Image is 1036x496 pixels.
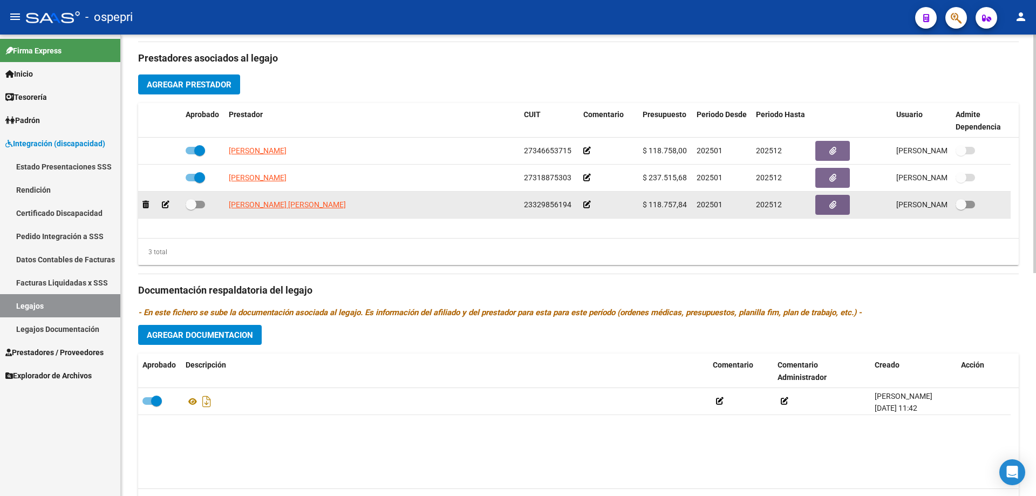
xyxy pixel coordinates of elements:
span: Periodo Hasta [756,110,805,119]
span: $ 118.757,84 [643,200,687,209]
datatable-header-cell: Presupuesto [638,103,692,139]
span: Presupuesto [643,110,686,119]
datatable-header-cell: Usuario [892,103,951,139]
span: 202512 [756,173,782,182]
datatable-header-cell: Creado [870,354,957,389]
datatable-header-cell: CUIT [520,103,579,139]
span: Admite Dependencia [956,110,1001,131]
span: Agregar Documentacion [147,330,253,340]
datatable-header-cell: Periodo Hasta [752,103,811,139]
span: 202501 [697,146,723,155]
button: Agregar Prestador [138,74,240,94]
span: [PERSON_NAME] [229,146,287,155]
h3: Prestadores asociados al legajo [138,51,1019,66]
span: [PERSON_NAME] [DATE] [896,146,981,155]
span: 202501 [697,173,723,182]
span: Comentario Administrador [778,361,827,382]
button: Agregar Documentacion [138,325,262,345]
span: [PERSON_NAME] [DATE] [896,173,981,182]
span: [PERSON_NAME] [DATE] [896,200,981,209]
datatable-header-cell: Comentario Administrador [773,354,870,389]
span: CUIT [524,110,541,119]
span: Comentario [583,110,624,119]
h3: Documentación respaldatoria del legajo [138,283,1019,298]
span: Creado [875,361,899,369]
span: Periodo Desde [697,110,747,119]
span: Aprobado [142,361,176,369]
span: Comentario [713,361,753,369]
mat-icon: menu [9,10,22,23]
span: Firma Express [5,45,62,57]
span: Explorador de Archivos [5,370,92,382]
span: 202501 [697,200,723,209]
span: 23329856194 [524,200,571,209]
span: Integración (discapacidad) [5,138,105,150]
datatable-header-cell: Admite Dependencia [951,103,1011,139]
span: Prestador [229,110,263,119]
datatable-header-cell: Comentario [579,103,638,139]
span: Tesorería [5,91,47,103]
span: 27318875303 [524,173,571,182]
datatable-header-cell: Aprobado [181,103,224,139]
datatable-header-cell: Periodo Desde [692,103,752,139]
span: [PERSON_NAME] [229,173,287,182]
datatable-header-cell: Prestador [224,103,520,139]
span: Aprobado [186,110,219,119]
span: 27346653715 [524,146,571,155]
span: Acción [961,361,984,369]
div: Open Intercom Messenger [999,459,1025,485]
span: Padrón [5,114,40,126]
datatable-header-cell: Comentario [708,354,773,389]
datatable-header-cell: Descripción [181,354,708,389]
span: [PERSON_NAME] [875,392,932,400]
span: Prestadores / Proveedores [5,346,104,358]
span: Usuario [896,110,923,119]
mat-icon: person [1014,10,1027,23]
i: Descargar documento [200,393,214,410]
span: [PERSON_NAME] [PERSON_NAME] [229,200,346,209]
span: Agregar Prestador [147,80,231,90]
span: 202512 [756,146,782,155]
datatable-header-cell: Aprobado [138,354,181,389]
span: - ospepri [85,5,133,29]
div: 3 total [138,246,167,258]
span: Descripción [186,361,226,369]
datatable-header-cell: Acción [957,354,1011,389]
span: 202512 [756,200,782,209]
span: Inicio [5,68,33,80]
span: [DATE] 11:42 [875,404,917,412]
span: $ 118.758,00 [643,146,687,155]
span: $ 237.515,68 [643,173,687,182]
i: - En este fichero se sube la documentación asociada al legajo. Es información del afiliado y del ... [138,308,862,317]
